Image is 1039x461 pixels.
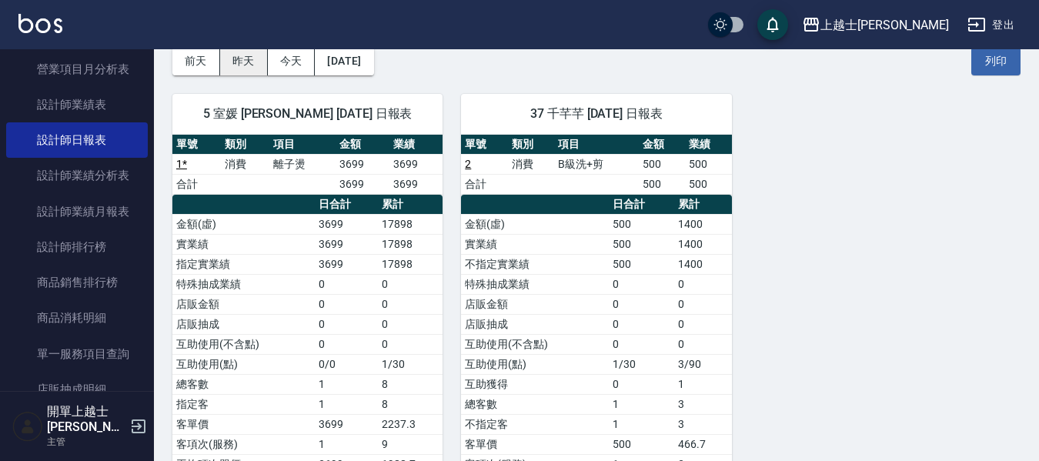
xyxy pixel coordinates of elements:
[674,234,732,254] td: 1400
[609,274,674,294] td: 0
[336,135,389,155] th: 金額
[461,414,609,434] td: 不指定客
[269,154,336,174] td: 離子燙
[461,135,731,195] table: a dense table
[961,11,1021,39] button: 登出
[336,174,389,194] td: 3699
[820,15,949,35] div: 上越士[PERSON_NAME]
[609,414,674,434] td: 1
[315,434,378,454] td: 1
[461,135,507,155] th: 單號
[389,154,443,174] td: 3699
[315,47,373,75] button: [DATE]
[554,154,639,174] td: B級洗+剪
[685,135,731,155] th: 業績
[6,194,148,229] a: 設計師業績月報表
[674,414,732,434] td: 3
[315,234,378,254] td: 3699
[315,354,378,374] td: 0/0
[268,47,316,75] button: 今天
[315,254,378,274] td: 3699
[609,394,674,414] td: 1
[172,254,315,274] td: 指定實業績
[461,334,609,354] td: 互助使用(不含點)
[461,174,507,194] td: 合計
[269,135,336,155] th: 項目
[609,434,674,454] td: 500
[378,434,443,454] td: 9
[172,354,315,374] td: 互助使用(點)
[378,334,443,354] td: 0
[315,374,378,394] td: 1
[6,336,148,372] a: 單一服務項目查詢
[479,106,713,122] span: 37 千芊芊 [DATE] 日報表
[461,394,609,414] td: 總客數
[221,135,269,155] th: 類別
[796,9,955,41] button: 上越士[PERSON_NAME]
[220,47,268,75] button: 昨天
[674,254,732,274] td: 1400
[554,135,639,155] th: 項目
[674,214,732,234] td: 1400
[6,52,148,87] a: 營業項目月分析表
[12,411,43,442] img: Person
[757,9,788,40] button: save
[609,294,674,314] td: 0
[378,294,443,314] td: 0
[315,195,378,215] th: 日合計
[674,294,732,314] td: 0
[315,414,378,434] td: 3699
[172,174,221,194] td: 合計
[389,135,443,155] th: 業績
[609,234,674,254] td: 500
[674,374,732,394] td: 1
[378,214,443,234] td: 17898
[674,434,732,454] td: 466.7
[674,274,732,294] td: 0
[378,254,443,274] td: 17898
[315,334,378,354] td: 0
[47,404,125,435] h5: 開單上越士[PERSON_NAME]
[172,234,315,254] td: 實業績
[461,214,609,234] td: 金額(虛)
[378,234,443,254] td: 17898
[336,154,389,174] td: 3699
[172,374,315,394] td: 總客數
[172,294,315,314] td: 店販金額
[172,414,315,434] td: 客單價
[639,174,685,194] td: 500
[191,106,424,122] span: 5 室媛 [PERSON_NAME] [DATE] 日報表
[609,334,674,354] td: 0
[674,334,732,354] td: 0
[508,135,554,155] th: 類別
[172,334,315,354] td: 互助使用(不含點)
[609,374,674,394] td: 0
[674,314,732,334] td: 0
[6,158,148,193] a: 設計師業績分析表
[461,294,609,314] td: 店販金額
[378,374,443,394] td: 8
[315,274,378,294] td: 0
[6,87,148,122] a: 設計師業績表
[461,274,609,294] td: 特殊抽成業績
[461,314,609,334] td: 店販抽成
[172,47,220,75] button: 前天
[6,229,148,265] a: 設計師排行榜
[389,174,443,194] td: 3699
[378,274,443,294] td: 0
[378,314,443,334] td: 0
[172,274,315,294] td: 特殊抽成業績
[461,354,609,374] td: 互助使用(點)
[609,214,674,234] td: 500
[47,435,125,449] p: 主管
[378,195,443,215] th: 累計
[508,154,554,174] td: 消費
[6,372,148,407] a: 店販抽成明細
[172,214,315,234] td: 金額(虛)
[6,300,148,336] a: 商品消耗明細
[315,214,378,234] td: 3699
[6,122,148,158] a: 設計師日報表
[674,195,732,215] th: 累計
[172,135,221,155] th: 單號
[685,154,731,174] td: 500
